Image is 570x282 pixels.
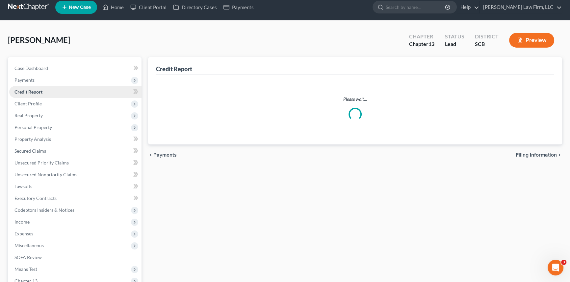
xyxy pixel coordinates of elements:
input: Search by name... [386,1,446,13]
a: Directory Cases [170,1,220,13]
div: Lead [445,40,464,48]
a: Property Analysis [9,133,142,145]
i: chevron_right [557,152,562,158]
a: Case Dashboard [9,62,142,74]
span: Lawsuits [14,184,32,189]
a: Unsecured Priority Claims [9,157,142,169]
div: Credit Report [156,65,192,73]
span: Executory Contracts [14,195,57,201]
span: 3 [561,260,566,265]
span: Credit Report [14,89,42,95]
button: chevron_left Payments [148,152,177,158]
span: Income [14,219,30,225]
a: [PERSON_NAME] Law Firm, LLC [480,1,562,13]
span: [PERSON_NAME] [8,35,70,45]
a: Credit Report [9,86,142,98]
span: SOFA Review [14,254,42,260]
a: Home [99,1,127,13]
div: Chapter [409,40,434,48]
div: Chapter [409,33,434,40]
span: Payments [153,152,177,158]
span: Unsecured Nonpriority Claims [14,172,77,177]
button: Filing Information chevron_right [516,152,562,158]
span: Client Profile [14,101,42,106]
span: Payments [14,77,35,83]
a: Help [457,1,479,13]
span: Means Test [14,266,37,272]
a: Unsecured Nonpriority Claims [9,169,142,181]
span: New Case [69,5,91,10]
a: Client Portal [127,1,170,13]
a: Executory Contracts [9,192,142,204]
span: Unsecured Priority Claims [14,160,69,165]
span: Filing Information [516,152,557,158]
span: Case Dashboard [14,65,48,71]
span: 13 [428,41,434,47]
a: SOFA Review [9,251,142,263]
i: chevron_left [148,152,153,158]
div: Status [445,33,464,40]
span: Codebtors Insiders & Notices [14,207,74,213]
p: Please wait... [161,96,549,102]
a: Lawsuits [9,181,142,192]
button: Preview [509,33,554,48]
span: Secured Claims [14,148,46,154]
span: Personal Property [14,124,52,130]
a: Secured Claims [9,145,142,157]
div: District [475,33,499,40]
iframe: Intercom live chat [548,260,563,275]
span: Miscellaneous [14,243,44,248]
div: SCB [475,40,499,48]
span: Real Property [14,113,43,118]
span: Property Analysis [14,136,51,142]
a: Payments [220,1,257,13]
span: Expenses [14,231,33,236]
